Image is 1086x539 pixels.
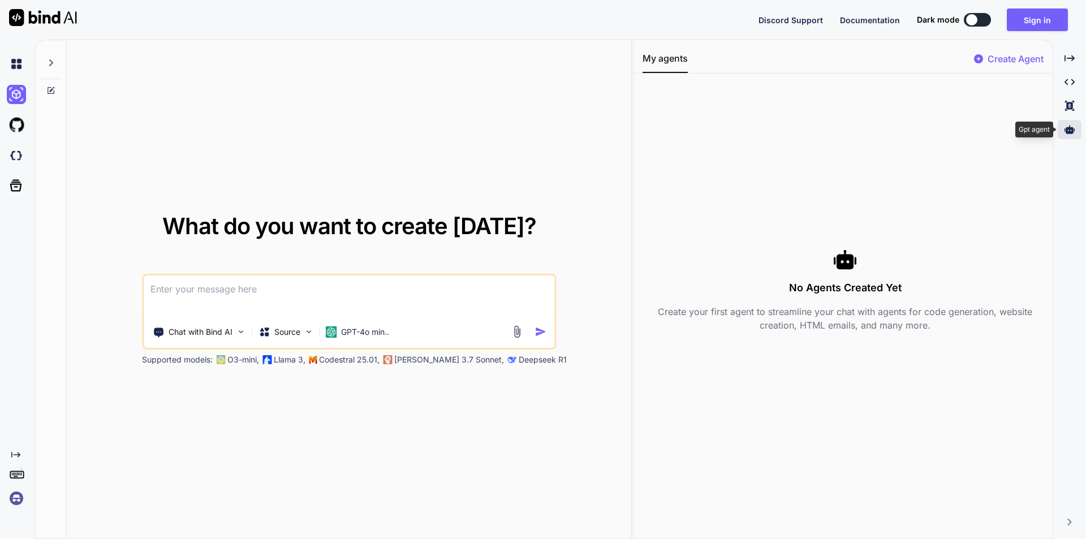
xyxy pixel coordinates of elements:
[917,14,959,25] span: Dark mode
[262,355,271,364] img: Llama2
[840,14,900,26] button: Documentation
[1007,8,1068,31] button: Sign in
[236,327,245,337] img: Pick Tools
[507,355,516,364] img: claude
[759,15,823,25] span: Discord Support
[7,489,26,508] img: signin
[394,354,504,365] p: [PERSON_NAME] 3.7 Sonnet,
[9,9,77,26] img: Bind AI
[7,146,26,165] img: darkCloudIdeIcon
[304,327,313,337] img: Pick Models
[643,280,1048,296] h3: No Agents Created Yet
[535,326,546,338] img: icon
[7,85,26,104] img: ai-studio
[325,326,337,338] img: GPT-4o mini
[169,326,232,338] p: Chat with Bind AI
[383,355,392,364] img: claude
[274,326,300,338] p: Source
[309,356,317,364] img: Mistral-AI
[1015,122,1053,137] div: Gpt agent
[510,325,523,338] img: attachment
[227,354,259,365] p: O3-mini,
[7,54,26,74] img: chat
[840,15,900,25] span: Documentation
[643,305,1048,332] p: Create your first agent to streamline your chat with agents for code generation, website creation...
[988,52,1044,66] p: Create Agent
[142,354,213,365] p: Supported models:
[643,51,688,73] button: My agents
[162,212,536,240] span: What do you want to create [DATE]?
[341,326,389,338] p: GPT-4o min..
[7,115,26,135] img: githubLight
[519,354,567,365] p: Deepseek R1
[274,354,305,365] p: Llama 3,
[216,355,225,364] img: GPT-4
[759,14,823,26] button: Discord Support
[319,354,380,365] p: Codestral 25.01,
